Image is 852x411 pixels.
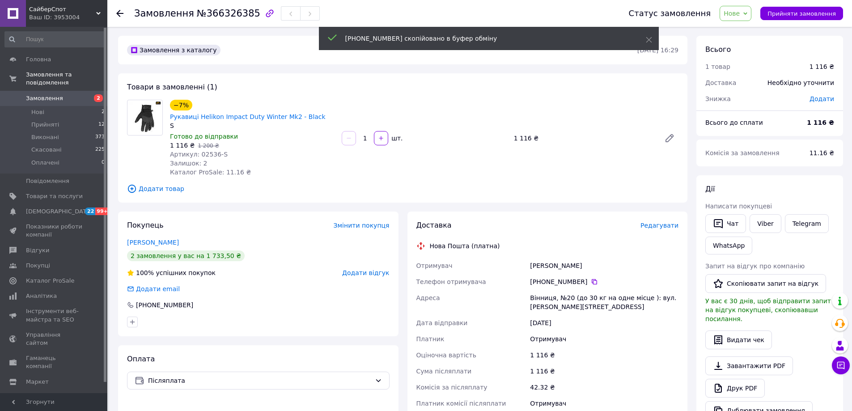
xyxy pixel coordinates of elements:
button: Видати чек [705,330,772,349]
span: 0 [102,159,105,167]
span: 373 [95,133,105,141]
span: 22 [85,208,95,215]
span: Показники роботи компанії [26,223,83,239]
span: Оплачені [31,159,59,167]
span: Доставка [416,221,452,229]
input: Пошук [4,31,106,47]
span: Комісія за післяплату [416,384,487,391]
div: [PHONE_NUMBER] [530,277,678,286]
button: Чат з покупцем [832,356,850,374]
span: Головна [26,55,51,64]
img: Рукавиці Helikon Impact Duty Winter Mk2 - Black [127,102,162,134]
span: Дії [705,185,715,193]
span: Телефон отримувача [416,278,486,285]
span: У вас є 30 днів, щоб відправити запит на відгук покупцеві, скопіювавши посилання. [705,297,831,322]
span: Аналітика [26,292,57,300]
div: 2 замовлення у вас на 1 733,50 ₴ [127,250,245,261]
span: Товари та послуги [26,192,83,200]
span: Замовлення та повідомлення [26,71,107,87]
span: Запит на відгук про компанію [705,263,805,270]
span: Скасовані [31,146,62,154]
span: Прийняти замовлення [767,10,836,17]
div: [DATE] [528,315,680,331]
a: Друк PDF [705,379,765,398]
div: Замовлення з каталогу [127,45,220,55]
a: Viber [750,214,781,233]
span: Платник [416,335,445,343]
span: Готово до відправки [170,133,238,140]
div: Повернутися назад [116,9,123,18]
div: −7% [170,100,192,110]
button: Скопіювати запит на відгук [705,274,826,293]
span: Відгуки [26,246,49,254]
span: Повідомлення [26,177,69,185]
span: Замовлення [26,94,63,102]
div: Додати email [126,284,181,293]
span: 2 [94,94,103,102]
span: Редагувати [640,222,678,229]
div: 1 116 ₴ [528,363,680,379]
span: Залишок: 2 [170,160,208,167]
div: [PHONE_NUMBER] [135,301,194,309]
span: №366326385 [197,8,260,19]
a: Завантажити PDF [705,356,793,375]
span: 12 [98,121,105,129]
span: 1 200 ₴ [198,143,219,149]
b: 1 116 ₴ [807,119,834,126]
div: шт. [389,134,403,143]
span: Управління сайтом [26,331,83,347]
span: Знижка [705,95,731,102]
div: 42.32 ₴ [528,379,680,395]
div: Отримувач [528,331,680,347]
span: Платник комісії післяплати [416,400,506,407]
a: Рукавиці Helikon Impact Duty Winter Mk2 - Black [170,113,326,120]
span: [DEMOGRAPHIC_DATA] [26,208,92,216]
span: Написати покупцеві [705,203,772,210]
a: Редагувати [661,129,678,147]
span: Доставка [705,79,736,86]
span: Нове [724,10,740,17]
span: 100% [136,269,154,276]
span: Комісія за замовлення [705,149,780,157]
span: Товари в замовленні (1) [127,83,217,91]
span: Оціночна вартість [416,352,476,359]
div: S [170,121,335,130]
span: 2 [102,108,105,116]
div: 1 116 ₴ [510,132,657,144]
div: [PERSON_NAME] [528,258,680,274]
span: Дата відправки [416,319,468,326]
span: Артикул: 02536-S [170,151,228,158]
span: Отримувач [416,262,453,269]
span: Маркет [26,378,49,386]
button: Прийняти замовлення [760,7,843,20]
span: Додати товар [127,184,678,194]
span: Післяплата [148,376,371,386]
span: 99+ [95,208,110,215]
div: 1 116 ₴ [528,347,680,363]
a: [PERSON_NAME] [127,239,179,246]
div: Необхідно уточнити [762,73,839,93]
span: 225 [95,146,105,154]
span: 1 116 ₴ [170,142,195,149]
span: Покупці [26,262,50,270]
span: Оплата [127,355,155,363]
span: СайберСпот [29,5,96,13]
div: Ваш ID: 3953004 [29,13,107,21]
span: Всього [705,45,731,54]
span: 1 товар [705,63,730,70]
span: Каталог ProSale: 11.16 ₴ [170,169,251,176]
span: Замовлення [134,8,194,19]
a: WhatsApp [705,237,752,254]
a: Telegram [785,214,829,233]
div: [PHONE_NUMBER] скопійовано в буфер обміну [345,34,623,43]
span: Адреса [416,294,440,301]
span: Прийняті [31,121,59,129]
div: Вінниця, №20 (до 30 кг на одне місце ): вул. [PERSON_NAME][STREET_ADDRESS] [528,290,680,315]
span: 11.16 ₴ [810,149,834,157]
span: Нові [31,108,44,116]
span: Покупець [127,221,164,229]
div: Статус замовлення [629,9,711,18]
div: успішних покупок [127,268,216,277]
span: Гаманець компанії [26,354,83,370]
div: 1 116 ₴ [810,62,834,71]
